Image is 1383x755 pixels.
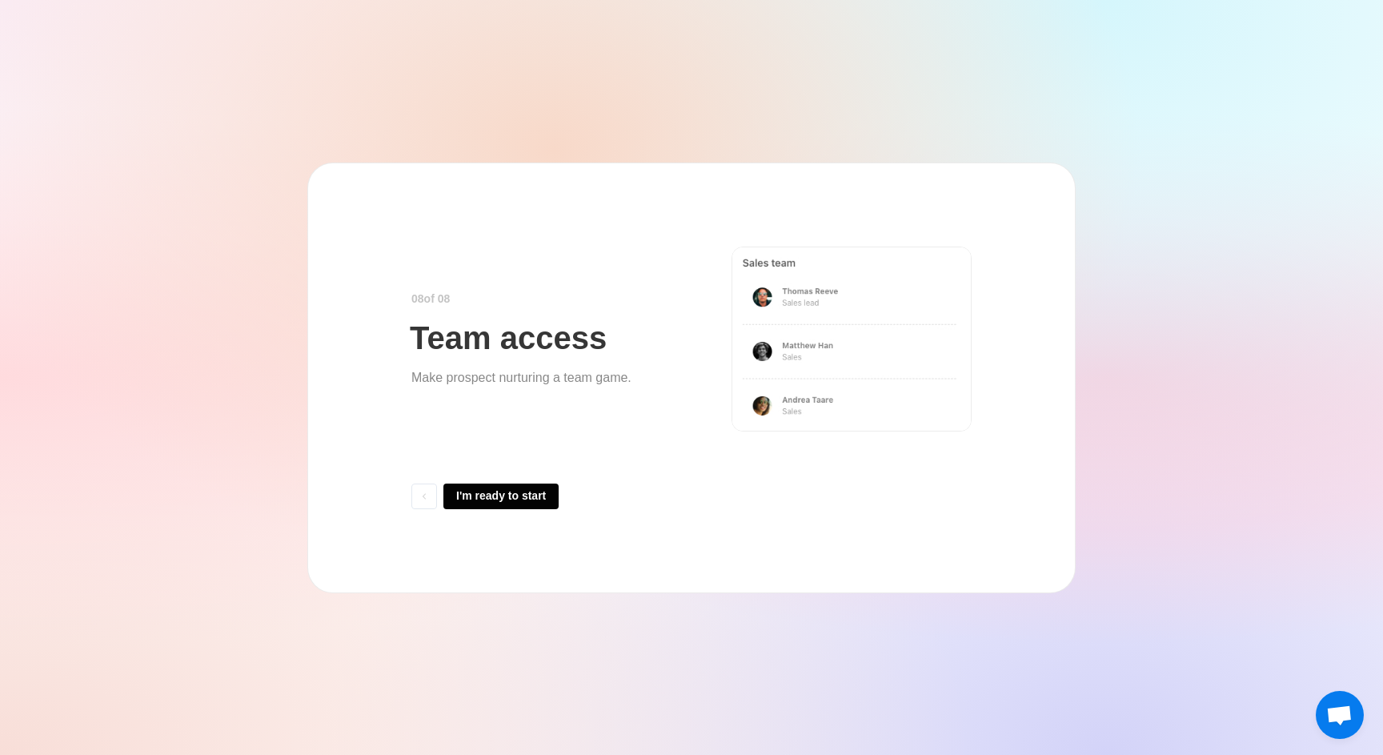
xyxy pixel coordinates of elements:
p: 0 8 of 0 8 [411,291,450,307]
p: Team access [410,320,607,355]
div: Open chat [1316,691,1364,739]
p: Make prospect nurturing a team game. [411,368,631,388]
button: I'm ready to start [443,484,559,509]
img: reminders [732,247,972,432]
button: Back [411,484,437,509]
